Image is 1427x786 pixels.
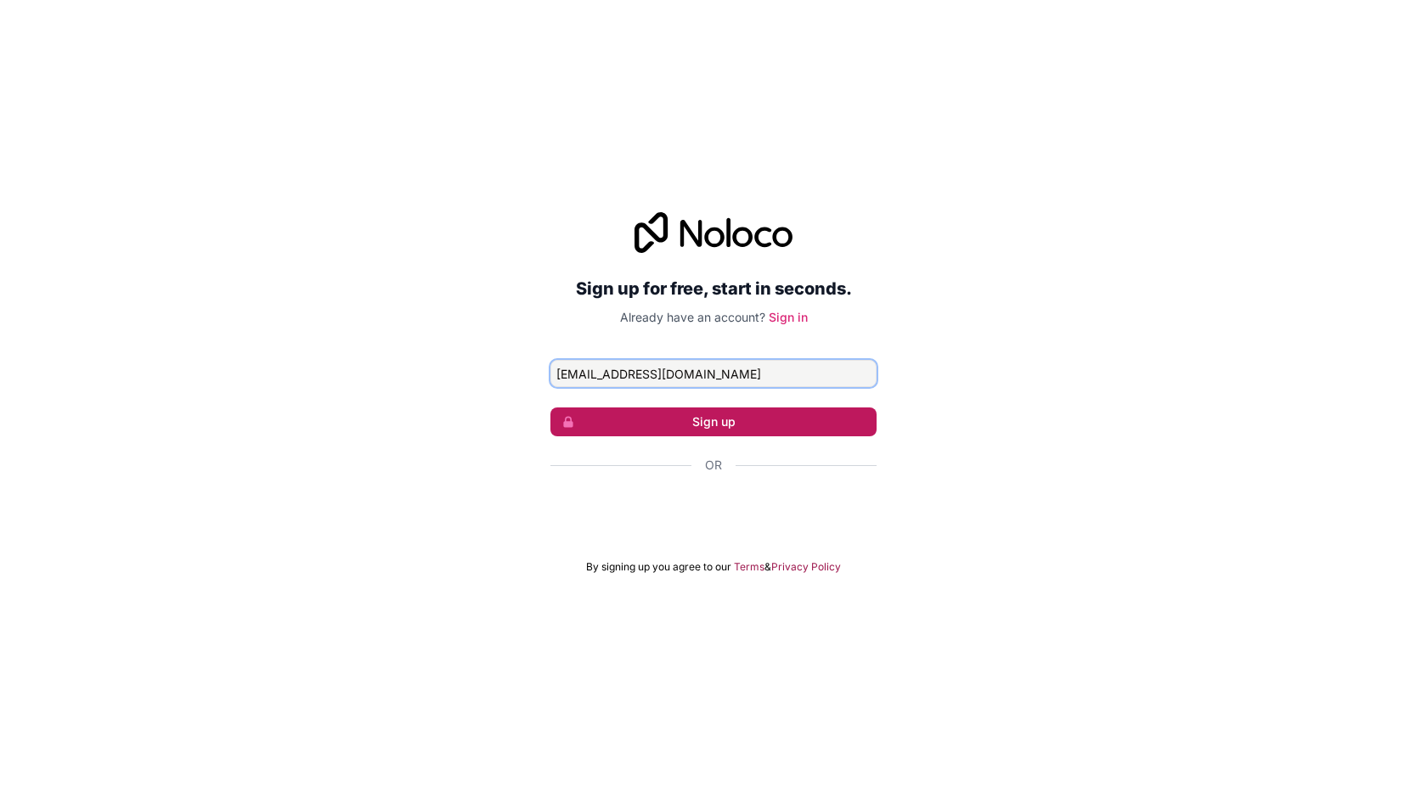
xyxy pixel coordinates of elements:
[542,492,885,530] iframe: Sign in with Google Button
[550,273,877,304] h2: Sign up for free, start in seconds.
[764,560,771,574] span: &
[769,310,808,324] a: Sign in
[734,560,764,574] a: Terms
[550,360,877,387] input: Email address
[550,407,877,436] button: Sign up
[771,560,841,574] a: Privacy Policy
[620,310,765,324] span: Already have an account?
[705,457,722,474] span: Or
[586,560,731,574] span: By signing up you agree to our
